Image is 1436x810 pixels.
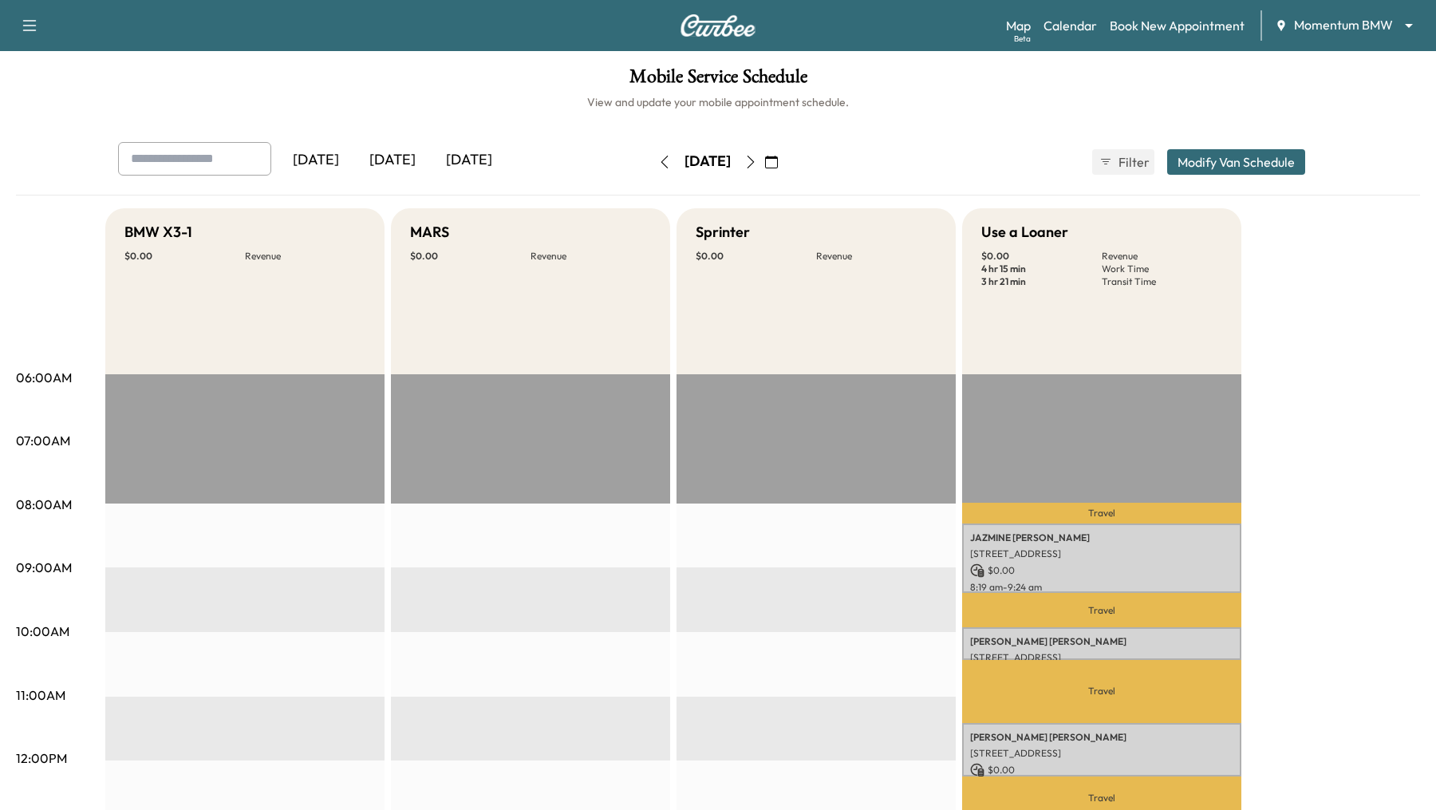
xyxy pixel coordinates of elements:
[981,221,1068,243] h5: Use a Loaner
[16,686,65,705] p: 11:00AM
[970,747,1233,760] p: [STREET_ADDRESS]
[970,531,1233,544] p: JAZMINE [PERSON_NAME]
[981,275,1102,288] p: 3 hr 21 min
[970,763,1233,777] p: $ 0.00
[696,221,750,243] h5: Sprinter
[970,581,1233,594] p: 8:19 am - 9:24 am
[124,221,192,243] h5: BMW X3-1
[816,250,937,263] p: Revenue
[410,250,531,263] p: $ 0.00
[278,142,354,179] div: [DATE]
[1102,263,1222,275] p: Work Time
[410,221,449,243] h5: MARS
[16,94,1420,110] h6: View and update your mobile appointment schedule.
[970,731,1233,744] p: [PERSON_NAME] [PERSON_NAME]
[1110,16,1245,35] a: Book New Appointment
[981,263,1102,275] p: 4 hr 15 min
[16,67,1420,94] h1: Mobile Service Schedule
[981,250,1102,263] p: $ 0.00
[1092,149,1154,175] button: Filter
[1118,152,1147,172] span: Filter
[124,250,245,263] p: $ 0.00
[1294,16,1393,34] span: Momentum BMW
[16,558,72,577] p: 09:00AM
[970,651,1233,664] p: [STREET_ADDRESS]
[1102,250,1222,263] p: Revenue
[245,250,365,263] p: Revenue
[354,142,431,179] div: [DATE]
[1006,16,1031,35] a: MapBeta
[16,368,72,387] p: 06:00AM
[962,593,1241,627] p: Travel
[970,547,1233,560] p: [STREET_ADDRESS]
[970,563,1233,578] p: $ 0.00
[16,495,72,514] p: 08:00AM
[680,14,756,37] img: Curbee Logo
[962,660,1241,723] p: Travel
[1167,149,1305,175] button: Modify Van Schedule
[970,635,1233,648] p: [PERSON_NAME] [PERSON_NAME]
[962,503,1241,524] p: Travel
[16,431,70,450] p: 07:00AM
[1043,16,1097,35] a: Calendar
[696,250,816,263] p: $ 0.00
[1102,275,1222,288] p: Transit Time
[1014,33,1031,45] div: Beta
[684,152,731,172] div: [DATE]
[16,749,67,768] p: 12:00PM
[531,250,651,263] p: Revenue
[16,622,69,641] p: 10:00AM
[431,142,507,179] div: [DATE]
